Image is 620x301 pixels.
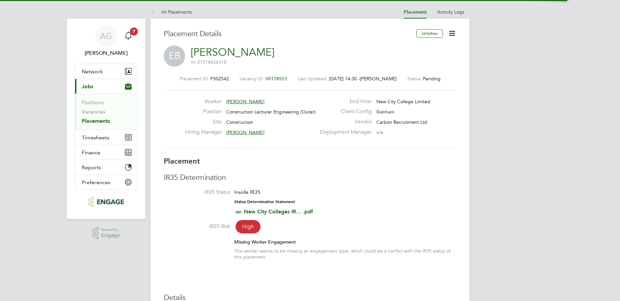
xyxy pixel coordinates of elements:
a: Placement [404,9,427,15]
label: Position [185,108,222,115]
strong: Status Determination Statement [234,199,295,204]
span: Inside IR35 [234,189,260,195]
span: Reports [82,164,101,171]
h3: Placement Details [164,29,411,39]
a: New City Colleges IR... .pdf [244,208,313,215]
label: Client Config [316,108,372,115]
span: Jobs [82,83,93,90]
span: New City College Limited [376,99,430,105]
a: Powered byEngage [92,227,120,240]
span: P302542 [210,76,229,82]
span: Network [82,68,103,75]
button: Unfollow [416,29,443,38]
label: Site [185,118,222,125]
div: Jobs [75,94,137,130]
a: Activity Logs [437,9,464,15]
button: Reports [75,160,137,175]
span: [PERSON_NAME] [226,129,264,135]
label: IR35 Status [164,189,230,196]
span: [PERSON_NAME] [360,76,397,82]
span: Rainham [376,109,394,115]
span: Powered by [101,227,120,233]
a: 7 [122,25,135,46]
button: Jobs [75,79,137,94]
span: Construction Lecturer Engineering (Outer) [226,109,316,115]
h3: IR35 Determination [164,173,456,183]
label: End Hirer [316,98,372,105]
span: Ajay Gandhi [75,49,137,57]
span: Preferences [82,179,110,186]
span: Finance [82,149,100,156]
a: AG[PERSON_NAME] [75,25,137,57]
a: Positions [82,99,104,106]
button: Preferences [75,175,137,189]
span: Carbon Recruitment Ltd [376,119,427,125]
a: All Placements [151,9,192,15]
div: This worker seems to be missing an engagement type, which could be a conflict with the IR35 statu... [234,248,456,260]
span: n/a [376,129,383,135]
span: EB [164,45,185,67]
span: High [236,220,260,233]
span: Pending [423,76,441,82]
label: Hiring Manager [185,129,222,136]
label: Worker [185,98,222,105]
span: V0178553 [265,76,287,82]
label: Status [407,76,420,82]
span: [PERSON_NAME] [226,99,264,105]
label: Vendor [316,118,372,125]
span: m: 07518426318 [191,59,227,65]
img: carbonrecruitment-logo-retina.png [88,196,124,207]
button: Timesheets [75,130,137,145]
span: 7 [130,28,138,36]
a: Vacancies [82,109,105,115]
button: Network [75,64,137,79]
label: Placement ID [180,76,208,82]
div: Missing Worker Engagement [234,239,456,245]
span: Timesheets [82,134,109,141]
a: Placements [82,118,110,124]
b: Placement [164,157,200,166]
label: IR35 Risk [164,223,230,230]
span: [DATE] 14:30 - [329,76,360,82]
button: Finance [75,145,137,160]
a: [PERSON_NAME] [191,46,274,59]
span: Engage [101,233,120,238]
label: Vacancy ID [240,76,263,82]
span: AG [100,32,112,40]
a: Go to home page [75,196,137,207]
label: Deployment Manager [316,129,372,136]
label: Last Updated [298,76,326,82]
span: Construction [226,119,253,125]
nav: Main navigation [67,19,145,219]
